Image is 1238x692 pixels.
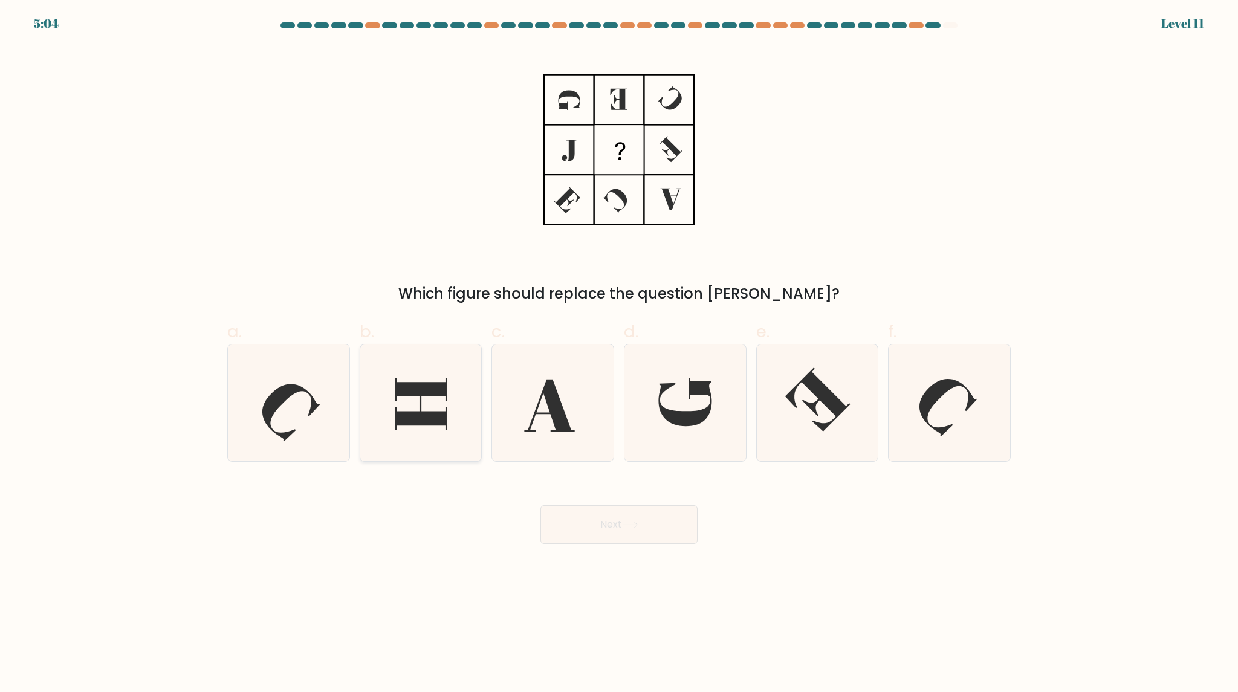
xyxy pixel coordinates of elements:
[227,320,242,343] span: a.
[235,283,1003,305] div: Which figure should replace the question [PERSON_NAME]?
[491,320,505,343] span: c.
[756,320,770,343] span: e.
[624,320,638,343] span: d.
[540,505,698,544] button: Next
[34,15,59,33] div: 5:04
[360,320,374,343] span: b.
[888,320,896,343] span: f.
[1161,15,1204,33] div: Level 11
